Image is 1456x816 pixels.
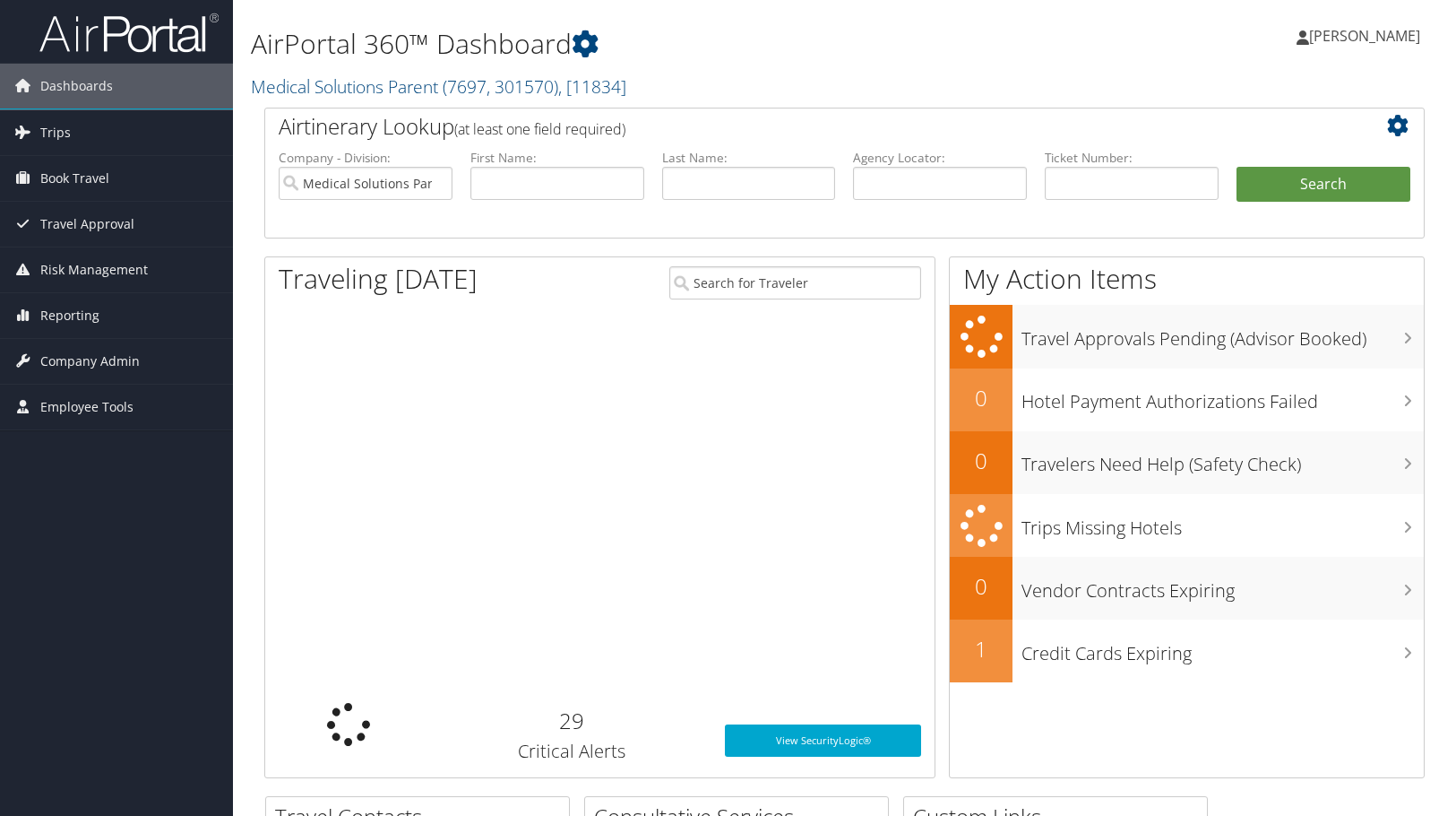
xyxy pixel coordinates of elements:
h2: 1 [950,634,1012,664]
a: 0Vendor Contracts Expiring [950,557,1424,620]
a: 0Travelers Need Help (Safety Check) [950,431,1424,494]
h1: My Action Items [950,260,1424,298]
a: Travel Approvals Pending (Advisor Booked) [950,305,1424,369]
h1: Traveling [DATE] [279,260,478,298]
span: Risk Management [40,247,148,292]
span: Trips [40,110,71,155]
span: ( 7697, 301570 ) [443,74,558,99]
a: 1Credit Cards Expiring [950,620,1424,682]
span: Reporting [40,293,99,338]
label: Ticket Number: [1045,149,1219,167]
a: 0Hotel Payment Authorizations Failed [950,369,1424,431]
a: View SecurityLogic® [725,725,921,757]
span: , [ 11834 ] [558,74,626,99]
label: Last Name: [662,149,836,167]
span: [PERSON_NAME] [1309,26,1420,46]
h3: Vendor Contracts Expiring [1021,569,1424,603]
h2: 0 [950,571,1012,602]
input: Search for Traveler [669,266,921,299]
label: First Name: [470,149,644,167]
span: Travel Approval [40,202,134,247]
h3: Travelers Need Help (Safety Check) [1021,443,1424,477]
h1: AirPortal 360™ Dashboard [251,25,1042,63]
label: Company - Division: [279,149,452,167]
a: Trips Missing Hotels [950,494,1424,558]
h3: Credit Cards Expiring [1021,632,1424,666]
h2: Airtinerary Lookup [279,111,1314,142]
h3: Travel Approvals Pending (Advisor Booked) [1021,317,1424,352]
span: Dashboards [40,64,113,109]
span: Employee Tools [40,385,134,430]
a: [PERSON_NAME] [1297,9,1438,63]
h3: Critical Alerts [446,739,698,764]
label: Agency Locator: [853,149,1027,167]
h2: 0 [950,446,1012,476]
h3: Trips Missing Hotels [1021,507,1424,541]
span: Company Admin [40,339,140,384]
a: Medical Solutions Parent [251,74,626,99]
button: Search [1236,167,1410,203]
h2: 29 [446,706,698,736]
img: airportal-logo.png [39,12,219,54]
h2: 0 [950,383,1012,413]
h3: Hotel Payment Authorizations Failed [1021,380,1424,414]
span: Book Travel [40,156,109,201]
span: (at least one field required) [454,119,625,139]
